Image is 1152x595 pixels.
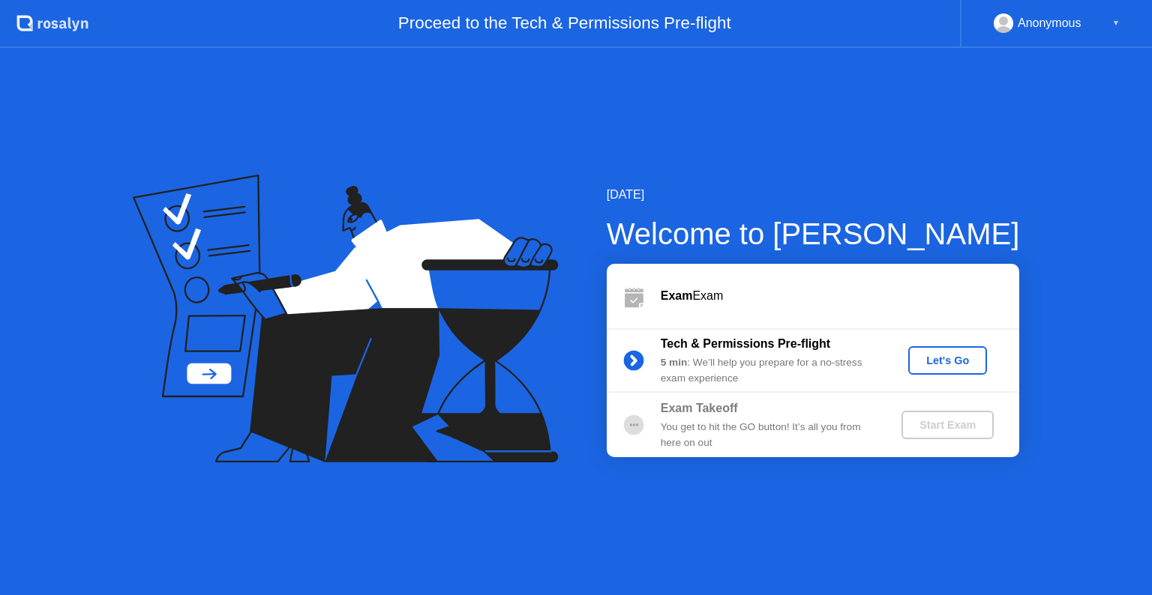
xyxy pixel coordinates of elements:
[661,357,688,368] b: 5 min
[607,211,1020,256] div: Welcome to [PERSON_NAME]
[907,419,988,431] div: Start Exam
[908,346,987,375] button: Let's Go
[607,186,1020,204] div: [DATE]
[661,402,738,414] b: Exam Takeoff
[661,337,830,350] b: Tech & Permissions Pre-flight
[1018,13,1081,33] div: Anonymous
[661,289,693,302] b: Exam
[661,355,877,386] div: : We’ll help you prepare for a no-stress exam experience
[914,354,981,366] div: Let's Go
[901,411,994,439] button: Start Exam
[661,420,877,450] div: You get to hit the GO button! It’s all you from here on out
[661,287,1019,305] div: Exam
[1112,13,1120,33] div: ▼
